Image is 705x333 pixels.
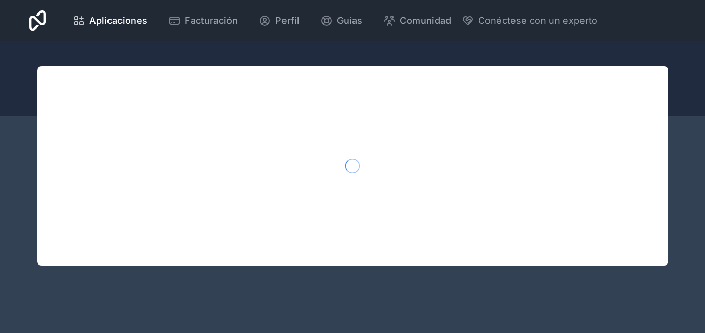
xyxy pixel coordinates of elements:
[337,13,362,28] span: Guías
[250,9,308,32] a: Perfil
[89,13,147,28] span: Aplicaciones
[275,13,300,28] span: Perfil
[312,9,371,32] a: Guías
[478,13,598,28] span: Conéctese con un experto
[462,13,598,28] button: Conéctese con un experto
[160,9,246,32] a: Facturación
[185,13,238,28] span: Facturación
[64,9,156,32] a: Aplicaciones
[375,9,459,32] a: Comunidad
[400,13,451,28] span: Comunidad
